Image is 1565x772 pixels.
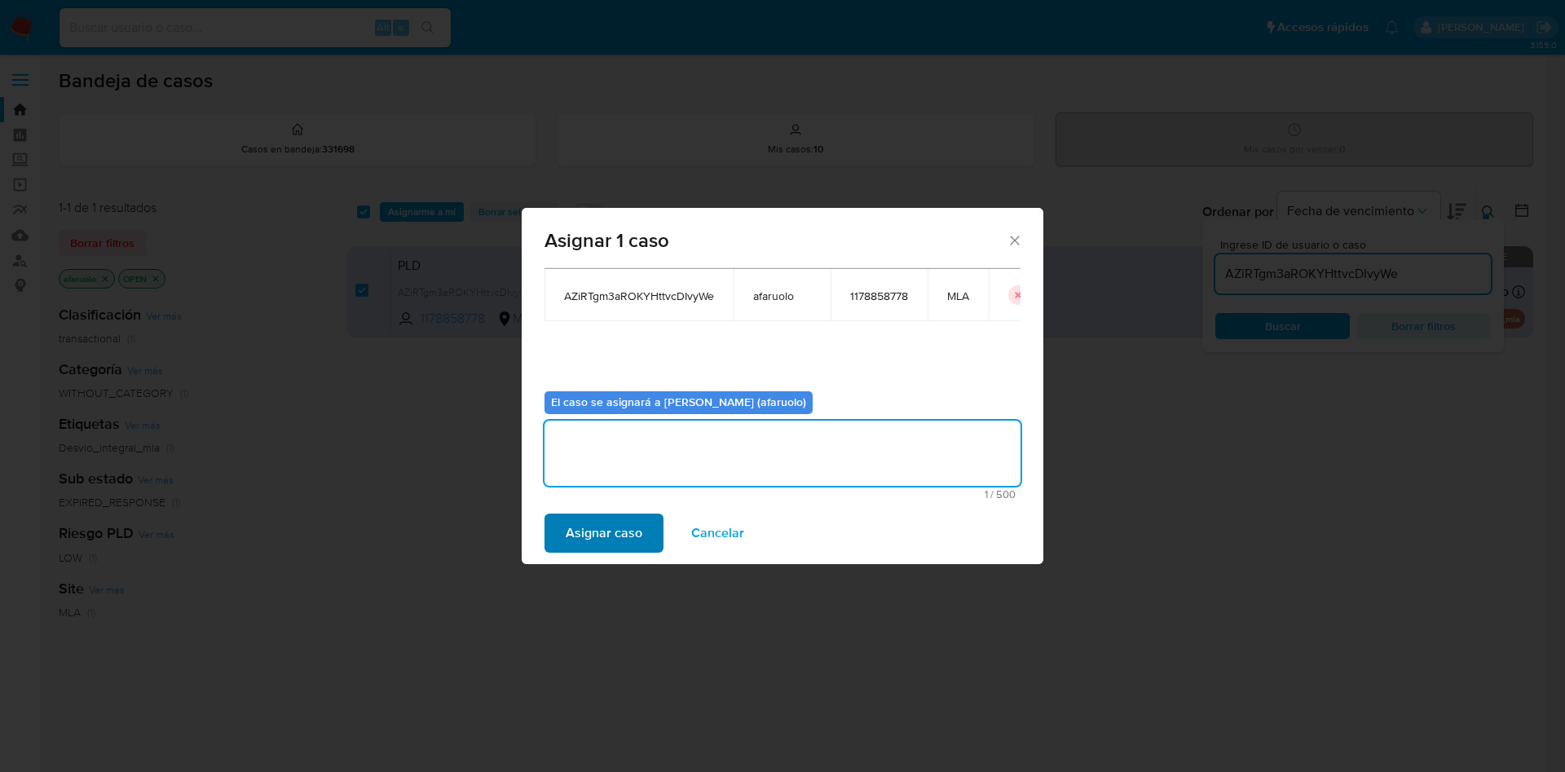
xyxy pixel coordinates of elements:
[850,289,908,303] span: 1178858778
[691,515,744,551] span: Cancelar
[549,489,1016,500] span: Máximo 500 caracteres
[947,289,969,303] span: MLA
[753,289,811,303] span: afaruolo
[670,514,765,553] button: Cancelar
[1008,285,1028,305] button: icon-button
[1007,232,1021,247] button: Cerrar ventana
[522,208,1043,564] div: assign-modal
[564,289,714,303] span: AZiRTgm3aROKYHttvcDIvyWe
[544,514,663,553] button: Asignar caso
[551,394,806,410] b: El caso se asignará a [PERSON_NAME] (afaruolo)
[566,515,642,551] span: Asignar caso
[544,231,1007,250] span: Asignar 1 caso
